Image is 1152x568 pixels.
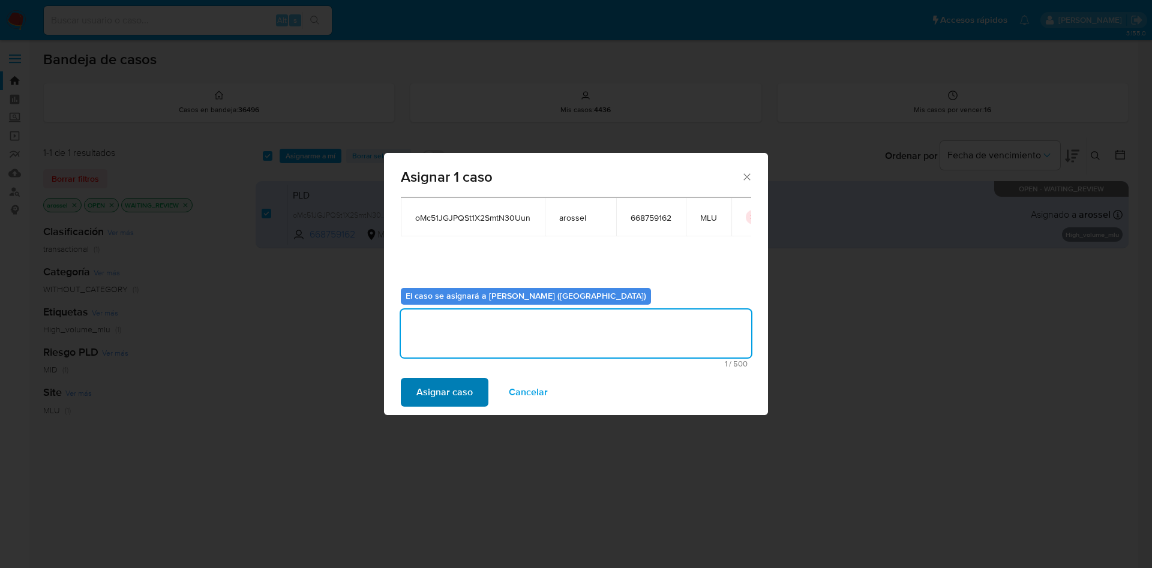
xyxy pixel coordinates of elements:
div: assign-modal [384,153,768,415]
b: El caso se asignará a [PERSON_NAME] ([GEOGRAPHIC_DATA]) [406,290,646,302]
span: 668759162 [631,212,671,223]
span: Cancelar [509,379,548,405]
button: Cerrar ventana [741,171,752,182]
button: icon-button [746,210,760,224]
button: Cancelar [493,378,563,407]
span: Asignar 1 caso [401,170,741,184]
span: oMc51JGJPQSt1X2SmtN30Uun [415,212,530,223]
button: Asignar caso [401,378,488,407]
span: Asignar caso [416,379,473,405]
span: arossel [559,212,602,223]
span: MLU [700,212,717,223]
span: Máximo 500 caracteres [404,360,748,368]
